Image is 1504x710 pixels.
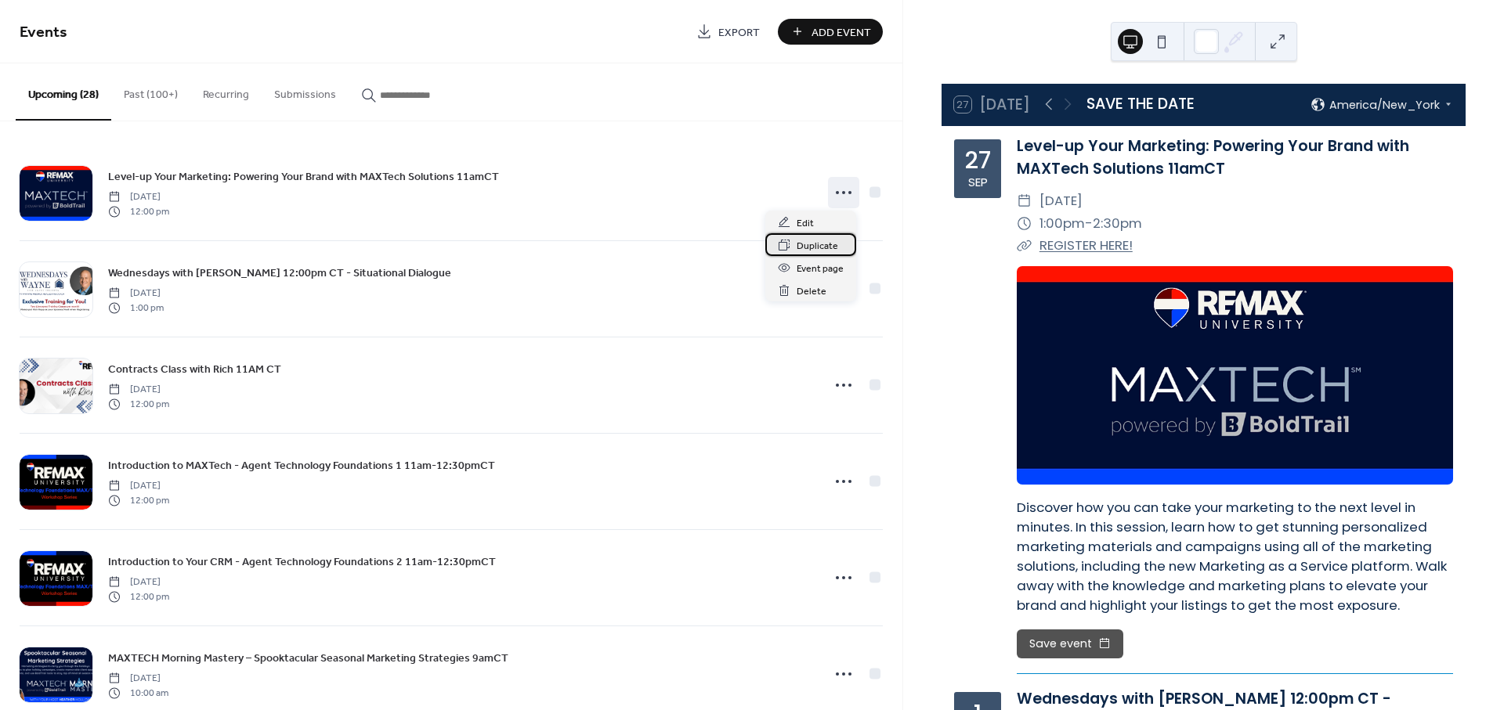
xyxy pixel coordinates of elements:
span: Export [718,24,760,41]
span: Event page [797,261,844,277]
button: Add Event [778,19,883,45]
div: ​ [1017,212,1032,235]
span: - [1085,212,1093,235]
a: Wednesdays with [PERSON_NAME] 12:00pm CT - Situational Dialogue [108,264,451,282]
span: 2:30pm [1093,212,1142,235]
div: SAVE THE DATE [1086,93,1195,116]
button: Upcoming (28) [16,63,111,121]
span: [DATE] [108,190,169,204]
span: Introduction to MAXTech - Agent Technology Foundations 1 11am-12:30pmCT [108,458,495,474]
a: Level-up Your Marketing: Powering Your Brand with MAXTech Solutions 11amCT [108,168,499,186]
span: Introduction to Your CRM - Agent Technology Foundations 2 11am-12:30pmCT [108,554,496,571]
span: MAXTECH Morning Mastery – Spooktacular Seasonal Marketing Strategies 9amCT [108,651,508,667]
span: 1:00 pm [108,301,164,315]
div: ​ [1017,189,1032,212]
span: [DATE] [108,575,169,589]
span: Edit [797,215,814,232]
a: Introduction to Your CRM - Agent Technology Foundations 2 11am-12:30pmCT [108,553,496,571]
a: Introduction to MAXTech - Agent Technology Foundations 1 11am-12:30pmCT [108,456,495,474]
div: 27 [964,149,991,172]
button: Recurring [190,63,262,119]
span: Events [20,17,67,48]
span: 12:00 pm [108,204,169,218]
span: Level-up Your Marketing: Powering Your Brand with MAXTech Solutions 11amCT [108,169,499,186]
span: Add Event [812,24,871,41]
span: [DATE] [108,287,164,301]
span: 12:00 pm [108,397,169,411]
span: [DATE] [108,672,168,686]
span: 10:00 am [108,686,168,700]
span: Duplicate [797,238,838,254]
span: Delete [797,283,826,300]
span: 12:00 pm [108,589,169,604]
button: Past (100+) [111,63,190,119]
div: ​ [1017,234,1032,257]
a: Contracts Class with Rich 11AM CT [108,360,281,378]
button: Submissions [262,63,349,119]
span: [DATE] [108,479,169,493]
div: Sep [968,176,988,188]
span: 1:00pm [1039,212,1085,235]
button: Save event [1017,629,1123,659]
div: Discover how you can take your marketing to the next level in minutes. In this session, learn how... [1017,498,1453,616]
span: America/New_York [1329,99,1440,110]
a: Export [685,19,772,45]
span: Wednesdays with [PERSON_NAME] 12:00pm CT - Situational Dialogue [108,265,451,282]
span: [DATE] [1039,189,1083,212]
span: 12:00 pm [108,493,169,507]
a: Level-up Your Marketing: Powering Your Brand with MAXTech Solutions 11amCT [1017,135,1409,179]
a: REGISTER HERE! [1039,236,1133,254]
span: Contracts Class with Rich 11AM CT [108,362,281,378]
a: MAXTECH Morning Mastery – Spooktacular Seasonal Marketing Strategies 9amCT [108,649,508,667]
span: [DATE] [108,383,169,397]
